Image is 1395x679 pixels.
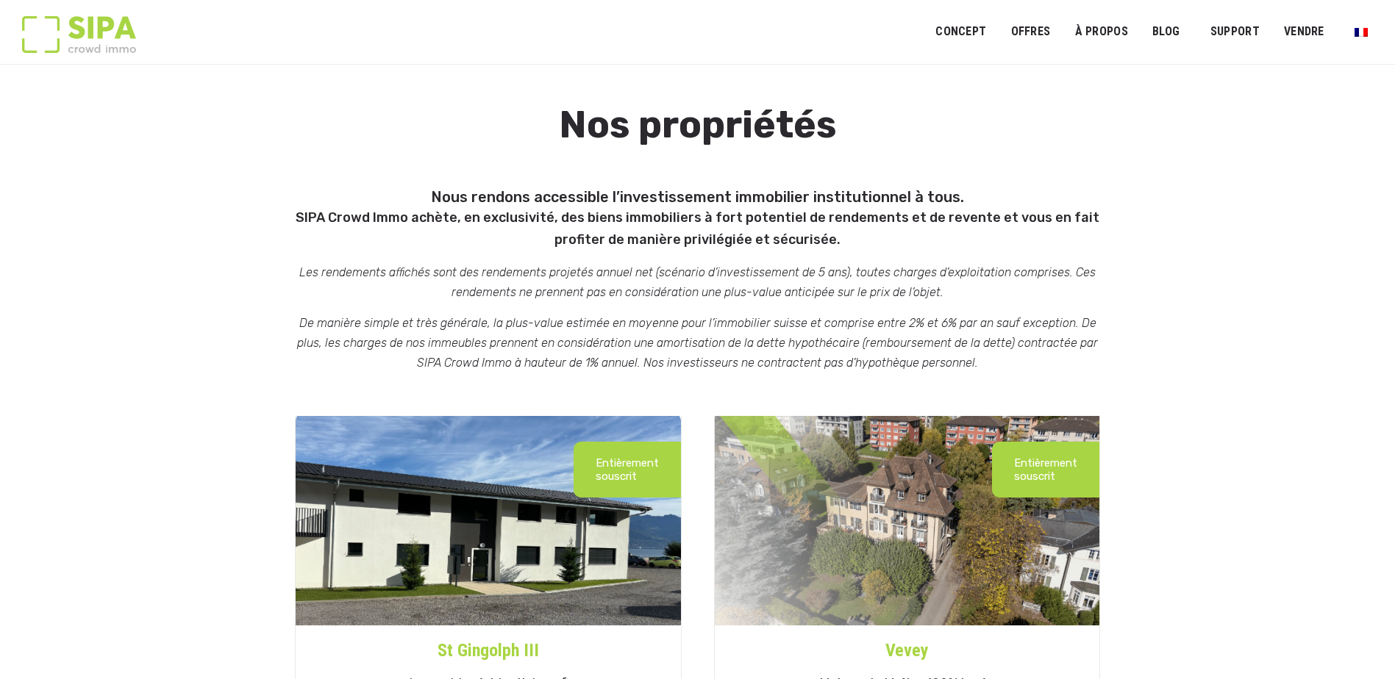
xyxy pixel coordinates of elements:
a: SUPPORT [1201,15,1269,48]
p: SIPA Crowd Immo achète, en exclusivité, des biens immobiliers à fort potentiel de rendements et d... [288,206,1107,251]
nav: Menu principal [935,13,1373,50]
img: Logo [22,16,136,53]
a: Blog [1143,15,1190,48]
h5: Nous rendons accessible l’investissement immobilier institutionnel à tous. [288,182,1107,251]
em: Les rendements affichés sont des rendements projetés annuel net (scénario d’investissement de 5 a... [299,265,1096,299]
p: Entièrement souscrit [596,456,659,483]
p: Entièrement souscrit [1014,456,1077,483]
a: OFFRES [1001,15,1060,48]
a: Concept [926,15,996,48]
a: St Gingolph III [296,625,680,664]
a: Passer à [1345,18,1377,46]
img: st-gin-iii [296,416,680,625]
img: Français [1355,28,1368,37]
a: À PROPOS [1065,15,1138,48]
a: Vevey [715,625,1099,664]
a: VENDRE [1274,15,1334,48]
h1: Nos propriétés [288,104,1107,181]
em: De manière simple et très générale, la plus-value estimée en moyenne pour l’immobilier suisse et ... [297,316,1098,370]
